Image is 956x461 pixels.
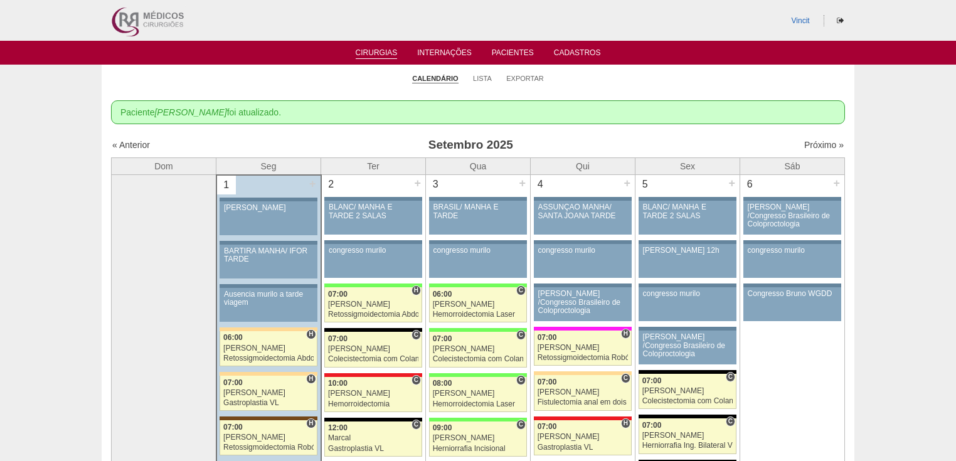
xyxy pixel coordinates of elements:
div: Key: Brasil [324,283,422,287]
div: [PERSON_NAME] /Congresso Brasileiro de Coloproctologia [643,333,733,358]
a: Cadastros [554,48,601,61]
div: + [831,175,842,191]
div: 5 [635,175,655,194]
div: Retossigmoidectomia Robótica [223,443,314,452]
a: congresso murilo [534,244,632,278]
div: [PERSON_NAME] [433,434,524,442]
div: Key: Aviso [743,197,841,201]
div: Key: Brasil [429,373,527,377]
div: BLANC/ MANHÃ E TARDE 2 SALAS [329,203,418,220]
a: BARTIRA MANHÃ/ IFOR TARDE [220,245,317,278]
div: Gastroplastia VL [223,399,314,407]
span: 07:00 [223,378,243,387]
span: 08:00 [433,379,452,388]
div: ASSUNÇÃO MANHÃ/ SANTA JOANA TARDE [538,203,628,220]
div: congresso murilo [538,246,628,255]
a: C 08:00 [PERSON_NAME] Hemorroidectomia Laser [429,377,527,412]
a: C 10:00 [PERSON_NAME] Hemorroidectomia [324,377,422,412]
a: Próximo » [804,140,844,150]
div: [PERSON_NAME] [224,204,313,212]
div: Key: Aviso [220,241,317,245]
span: 07:00 [328,334,348,343]
th: Seg [216,157,321,175]
a: [PERSON_NAME] /Congresso Brasileiro de Coloproctologia [743,201,841,235]
div: Herniorrafia Ing. Bilateral VL [642,442,733,450]
div: Key: Brasil [429,418,527,421]
div: [PERSON_NAME] [223,344,314,352]
div: [PERSON_NAME] [538,388,629,396]
div: 3 [426,175,445,194]
span: Consultório [516,330,526,340]
div: Key: Aviso [639,240,736,244]
a: H 07:00 [PERSON_NAME] Retossigmoidectomia Abdominal VL [324,287,422,322]
a: C 07:00 [PERSON_NAME] Fistulectomia anal em dois tempos [534,375,632,410]
span: Consultório [726,372,735,382]
a: Lista [473,74,492,83]
div: Key: Aviso [534,197,632,201]
th: Sáb [740,157,845,175]
div: [PERSON_NAME] [223,433,314,442]
div: Key: Brasil [429,283,527,287]
div: [PERSON_NAME] [538,433,629,441]
div: Key: Aviso [324,197,422,201]
div: 1 [217,176,236,194]
div: + [412,175,423,191]
div: Hemorroidectomia [328,400,418,408]
span: Consultório [516,375,526,385]
span: 07:00 [538,333,557,342]
div: Key: Aviso [324,240,422,244]
div: 6 [740,175,760,194]
span: Hospital [306,418,316,428]
span: Consultório [412,330,421,340]
div: Congresso Bruno WGDD [748,290,837,298]
div: Key: Brasil [429,328,527,332]
a: congresso murilo [639,287,736,321]
span: 06:00 [433,290,452,299]
div: Gastroplastia VL [538,443,629,452]
div: Key: Pro Matre [534,327,632,331]
span: Hospital [621,418,630,428]
div: 2 [322,175,341,194]
div: Ausencia murilo a tarde viagem [224,290,313,307]
a: Ausencia murilo a tarde viagem [220,288,317,322]
div: [PERSON_NAME] [642,432,733,440]
a: Calendário [412,74,458,83]
div: Key: Santa Joana [220,416,317,420]
div: Hemorroidectomia Laser [433,310,524,319]
i: Sair [837,17,844,24]
th: Dom [112,157,216,175]
div: [PERSON_NAME] [433,389,524,398]
div: Colecistectomia com Colangiografia VL [642,397,733,405]
div: [PERSON_NAME] 12h [643,246,733,255]
a: [PERSON_NAME] 12h [639,244,736,278]
div: [PERSON_NAME] [433,345,524,353]
div: Key: Bartira [220,327,317,331]
div: + [726,175,737,191]
a: [PERSON_NAME] /Congresso Brasileiro de Coloproctologia [534,287,632,321]
div: Key: Aviso [639,197,736,201]
a: Exportar [506,74,544,83]
div: Colecistectomia com Colangiografia VL [328,355,418,363]
div: BLANC/ MANHÃ E TARDE 2 SALAS [643,203,733,220]
span: 12:00 [328,423,348,432]
a: H 07:00 [PERSON_NAME] Retossigmoidectomia Robótica [534,331,632,366]
div: Key: Blanc [324,418,422,421]
div: Key: Aviso [639,283,736,287]
span: Consultório [412,420,421,430]
a: [PERSON_NAME] [220,201,317,235]
span: 07:00 [433,334,452,343]
a: congresso murilo [429,244,527,278]
span: Hospital [306,329,316,339]
a: C 07:00 [PERSON_NAME] Colecistectomia com Colangiografia VL [324,332,422,367]
div: Key: Blanc [639,415,736,418]
span: Consultório [621,373,630,383]
div: Fistulectomia anal em dois tempos [538,398,629,406]
a: H 07:00 [PERSON_NAME] Retossigmoidectomia Robótica [220,420,317,455]
div: Retossigmoidectomia Abdominal VL [223,354,314,363]
div: + [307,176,318,192]
a: BRASIL/ MANHÃ E TARDE [429,201,527,235]
div: [PERSON_NAME] [328,345,418,353]
a: C 12:00 Marcal Gastroplastia VL [324,421,422,457]
span: 07:00 [642,376,662,385]
div: Hemorroidectomia Laser [433,400,524,408]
